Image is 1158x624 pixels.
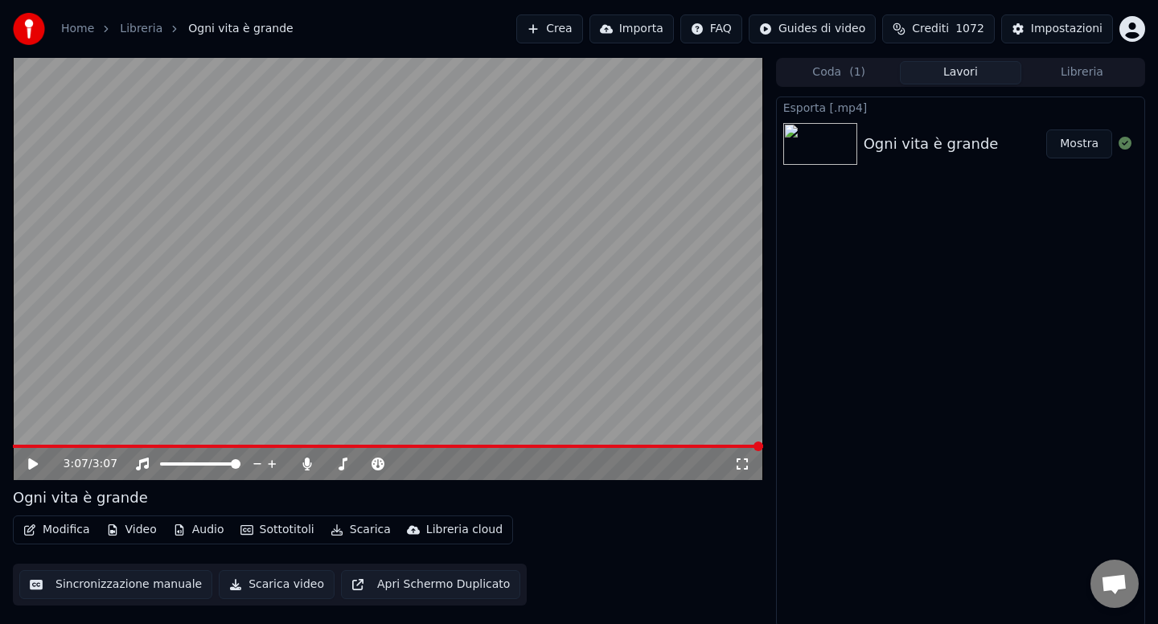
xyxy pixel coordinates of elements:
span: 3:07 [64,456,88,472]
button: Apri Schermo Duplicato [341,570,520,599]
div: Libreria cloud [426,522,503,538]
button: Crediti1072 [882,14,995,43]
div: Ogni vita è grande [864,133,999,155]
button: Impostazioni [1001,14,1113,43]
button: Scarica video [219,570,335,599]
button: Sincronizzazione manuale [19,570,212,599]
span: Crediti [912,21,949,37]
img: youka [13,13,45,45]
button: Sottotitoli [234,519,321,541]
button: Importa [589,14,674,43]
button: Video [100,519,163,541]
span: Ogni vita è grande [188,21,293,37]
div: / [64,456,102,472]
div: Esporta [.mp4] [777,97,1144,117]
span: 1072 [955,21,984,37]
button: Guides di video [749,14,876,43]
div: Ogni vita è grande [13,486,148,509]
span: 3:07 [92,456,117,472]
a: Home [61,21,94,37]
span: ( 1 ) [849,64,865,80]
button: Scarica [324,519,397,541]
div: Aprire la chat [1090,560,1139,608]
button: Coda [778,61,900,84]
button: Audio [166,519,231,541]
div: Impostazioni [1031,21,1103,37]
nav: breadcrumb [61,21,294,37]
button: Crea [516,14,582,43]
a: Libreria [120,21,162,37]
button: Lavori [900,61,1021,84]
button: Modifica [17,519,96,541]
button: Mostra [1046,129,1112,158]
button: FAQ [680,14,742,43]
button: Libreria [1021,61,1143,84]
